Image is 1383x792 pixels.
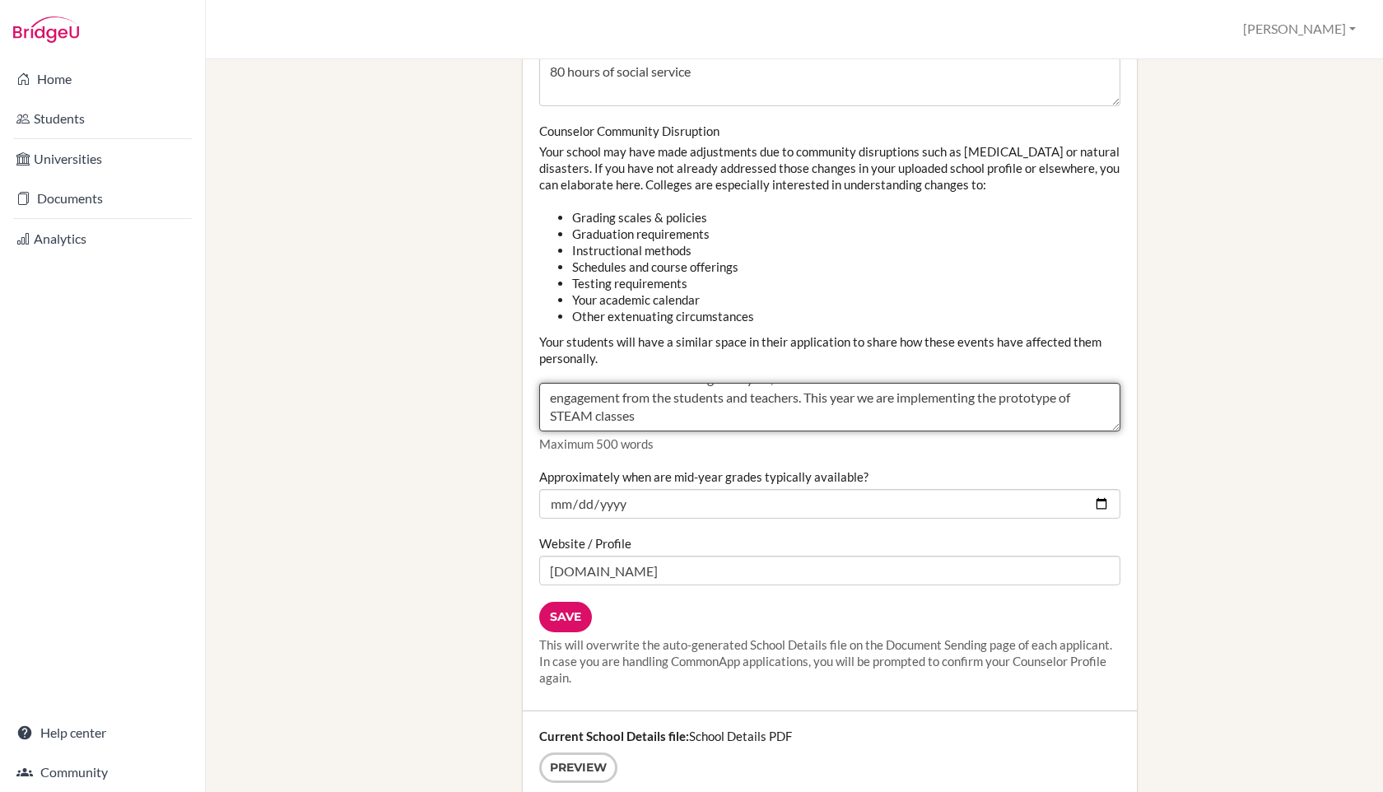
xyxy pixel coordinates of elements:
[572,226,1120,242] li: Graduation requirements
[3,102,202,135] a: Students
[539,729,689,743] strong: Current School Details file:
[3,182,202,215] a: Documents
[3,756,202,789] a: Community
[3,222,202,255] a: Analytics
[539,123,719,139] label: Counselor Community Disruption
[539,383,1120,432] textarea: The academic calendar change this year, now the classes last 60 minutes to offer a better engagem...
[572,259,1120,275] li: Schedules and course offerings
[572,242,1120,259] li: Instructional methods
[1236,14,1363,44] button: [PERSON_NAME]
[572,291,1120,308] li: Your academic calendar
[539,468,868,485] label: Approximately when are mid-year grades typically available?
[572,275,1120,291] li: Testing requirements
[572,308,1120,324] li: Other extenuating circumstances
[539,602,592,632] input: Save
[539,57,1120,106] textarea: 80 hours of social service
[539,436,1120,452] p: Maximum 500 words
[3,716,202,749] a: Help center
[3,63,202,96] a: Home
[13,16,79,43] img: Bridge-U
[539,636,1120,686] div: This will overwrite the auto-generated School Details file on the Document Sending page of each a...
[539,752,617,783] a: Preview
[572,209,1120,226] li: Grading scales & policies
[539,535,631,552] label: Website / Profile
[3,142,202,175] a: Universities
[539,123,1120,453] div: Your school may have made adjustments due to community disruptions such as [MEDICAL_DATA] or natu...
